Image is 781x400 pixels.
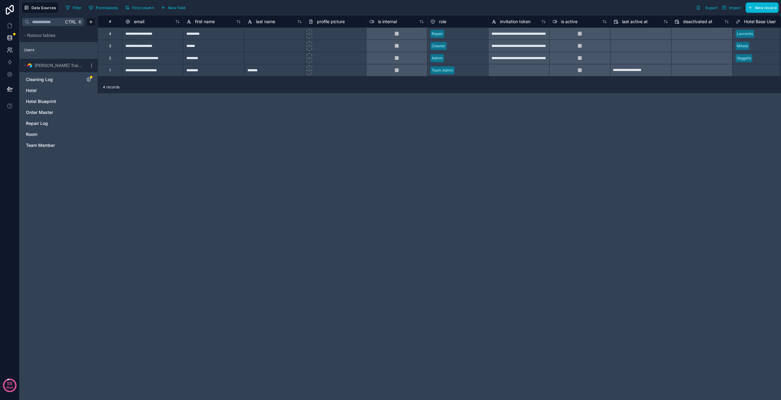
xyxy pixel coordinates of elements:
[622,19,648,25] span: last active at
[23,97,94,106] div: Hotel Blueprint
[103,19,117,24] div: #
[439,19,446,25] span: role
[694,2,720,13] button: Export
[26,120,79,126] a: Repair Log
[64,18,77,26] span: Ctrl
[109,68,111,73] div: 1
[123,3,156,12] button: Find column
[26,87,79,94] a: Hotel
[195,19,215,25] span: first name
[26,142,79,148] a: Team Member
[34,62,84,69] span: [PERSON_NAME] Training - Hotel Base V1
[23,119,94,128] div: Repair Log
[26,98,79,104] a: Hotel Blueprint
[737,31,753,37] div: Lavrentis
[26,76,79,83] a: Cleaning Log
[22,61,87,70] button: Airtable Logo[PERSON_NAME] Training - Hotel Base V1
[26,87,37,94] span: Hotel
[23,86,94,95] div: Hotel
[27,63,32,68] img: Airtable Logo
[26,46,73,52] a: User
[737,43,748,49] div: Mitsos
[26,109,53,115] span: Order Master
[729,5,741,10] span: Import
[744,19,776,25] span: Hotel Base User
[109,31,111,36] div: 4
[23,129,94,139] div: Room
[103,85,120,90] span: 4 records
[378,19,397,25] span: is internal
[7,381,13,387] p: 55
[78,20,82,24] span: K
[500,19,531,25] span: invitation token
[159,3,188,12] button: New field
[22,2,58,13] button: Data Sources
[432,68,453,73] div: Team Admin
[26,131,79,137] a: Room
[317,19,345,25] span: profile picture
[706,5,718,10] span: Export
[746,2,779,13] button: New record
[23,140,94,150] div: Team Member
[109,56,111,61] div: 2
[6,383,13,391] p: days
[24,48,34,52] div: Users
[132,5,154,10] span: Find column
[96,5,118,10] span: Permissions
[26,109,79,115] a: Order Master
[26,142,55,148] span: Team Member
[26,131,37,137] span: Room
[73,5,82,10] span: Filter
[86,3,122,12] a: Permissions
[432,43,445,49] div: Cleaner
[432,31,443,37] div: Repair
[23,44,94,54] div: User
[683,19,712,25] span: deactivated at
[23,75,94,84] div: Cleaning Log
[23,108,94,117] div: Order Master
[134,19,144,25] span: email
[737,55,751,61] div: Vaggelis
[86,3,120,12] button: Permissions
[743,2,779,13] a: New record
[256,19,275,25] span: last name
[63,3,84,12] button: Filter
[561,19,578,25] span: is active
[109,44,111,48] div: 3
[22,31,92,40] button: Noloco tables
[26,120,48,126] span: Repair Log
[31,5,56,10] span: Data Sources
[27,32,56,38] span: Noloco tables
[168,5,185,10] span: New field
[26,76,53,83] span: Cleaning Log
[432,55,443,61] div: Admin
[26,98,56,104] span: Hotel Blueprint
[720,2,743,13] button: Import
[755,5,776,10] span: New record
